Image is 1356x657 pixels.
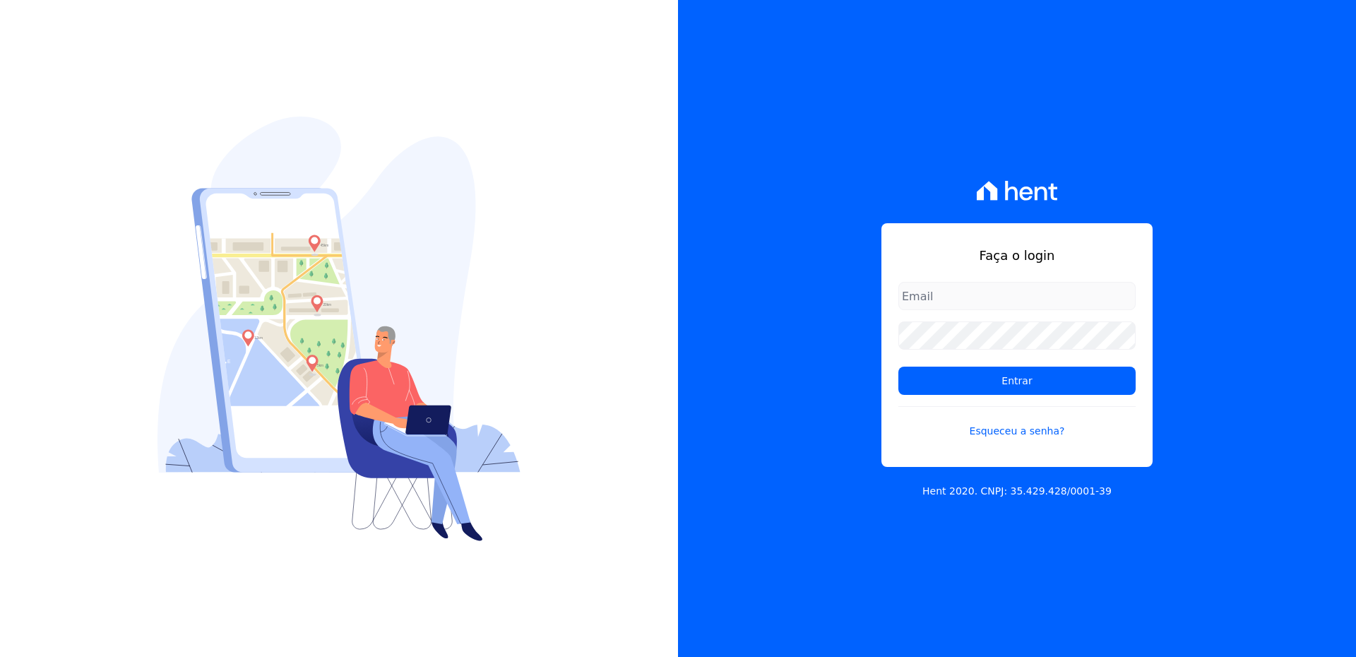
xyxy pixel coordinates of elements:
[157,117,521,541] img: Login
[898,406,1136,439] a: Esqueceu a senha?
[922,484,1112,499] p: Hent 2020. CNPJ: 35.429.428/0001-39
[898,282,1136,310] input: Email
[898,367,1136,395] input: Entrar
[898,246,1136,265] h1: Faça o login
